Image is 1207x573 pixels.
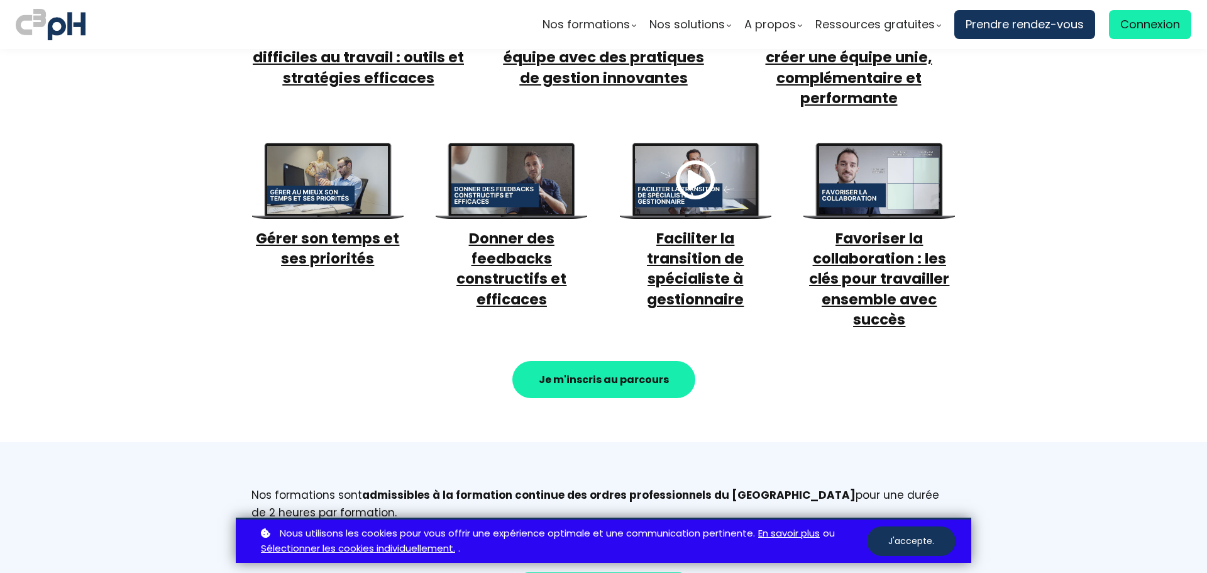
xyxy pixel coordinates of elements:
[251,487,362,503] span: Nos formations sont
[512,361,695,398] button: Je m'inscris au parcours
[16,6,85,43] img: logo C3PH
[758,526,820,542] a: En savoir plus
[256,228,399,269] a: Gérer son temps et ses priorités
[647,228,744,309] a: Faciliter la transition de spécialiste à gestionnaire
[258,526,867,557] p: ou .
[253,27,464,87] a: Gérer les personnes difficiles au travail : outils et stratégies efficaces
[744,15,796,34] span: A propos
[362,487,856,503] strong: admissibles à la formation continue des ordres professionnels du [GEOGRAPHIC_DATA]
[539,372,669,387] strong: Je m'inscris au parcours
[867,526,956,556] button: J'accepte.
[649,15,725,34] span: Nos solutions
[1120,15,1180,34] span: Connexion
[809,228,949,330] a: Favoriser la collaboration : les clés pour travailler ensemble avec succès
[280,526,755,542] span: Nous utilisons les cookies pour vous offrir une expérience optimale et une communication pertinente.
[761,27,937,108] a: Générations au travail : créer une équipe unie, complémentaire et performante
[954,10,1095,39] a: Prendre rendez-vous
[966,15,1084,34] span: Prendre rendez-vous
[1109,10,1191,39] a: Connexion
[261,541,455,557] a: Sélectionner les cookies individuellement.
[504,27,704,87] a: Fidéliser et mobiliser votre équipe avec des pratiques de gestion innovantes
[543,15,630,34] span: Nos formations
[815,15,935,34] span: Ressources gratuites
[456,228,566,309] a: Donner des feedbacks constructifs et efficaces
